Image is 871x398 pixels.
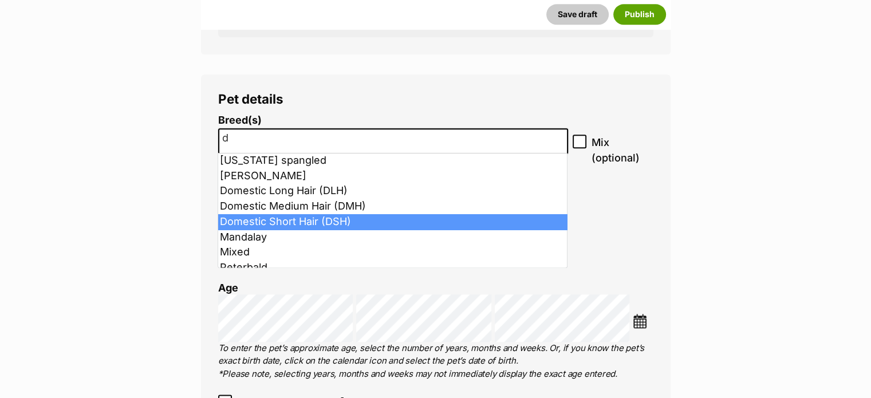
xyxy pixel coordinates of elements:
[218,230,567,245] li: Mandalay
[592,135,653,165] span: Mix (optional)
[546,4,609,25] button: Save draft
[218,260,567,275] li: Peterbald
[218,199,567,214] li: Domestic Medium Hair (DMH)
[218,245,567,260] li: Mixed
[613,4,666,25] button: Publish
[218,115,569,127] label: Breed(s)
[218,214,567,230] li: Domestic Short Hair (DSH)
[633,314,647,328] img: ...
[218,115,569,186] li: Breed display preview
[218,168,567,184] li: [PERSON_NAME]
[218,91,283,107] span: Pet details
[218,183,567,199] li: Domestic Long Hair (DLH)
[218,342,653,381] p: To enter the pet’s approximate age, select the number of years, months and weeks. Or, if you know...
[218,153,567,168] li: [US_STATE] spangled
[218,282,238,294] label: Age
